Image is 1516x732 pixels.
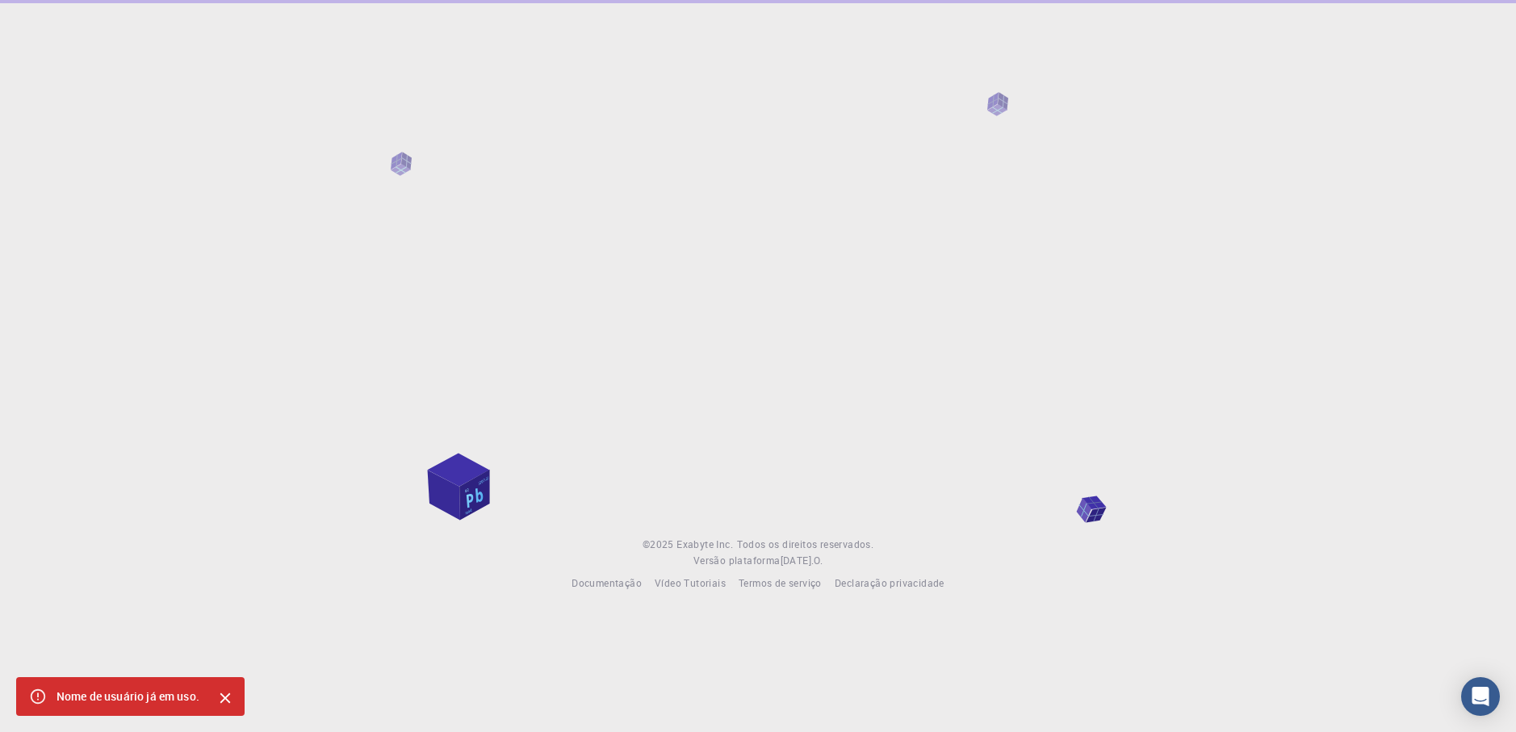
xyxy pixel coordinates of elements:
[643,537,676,553] span: © 2025
[655,576,726,589] span: Vídeo Tutoriais
[693,553,781,569] span: Versão plataforma
[835,576,944,589] span: Declaração privacidade
[737,537,874,553] span: Todos os direitos reservados.
[212,685,238,711] button: Close
[676,537,733,553] a: Exabyte Inc.
[57,682,199,711] div: Nome de usuário já em uso.
[781,553,823,569] a: [DATE].O.
[781,554,823,567] span: [DATE] .O.
[1461,677,1500,716] div: Open Intercom Messenger
[572,576,642,589] span: Documentação
[739,575,822,592] a: Termos de serviço
[835,575,944,592] a: Declaração privacidade
[655,575,726,592] a: Vídeo Tutoriais
[739,576,822,589] span: Termos de serviço
[572,575,642,592] a: Documentação
[676,537,733,550] span: Exabyte Inc.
